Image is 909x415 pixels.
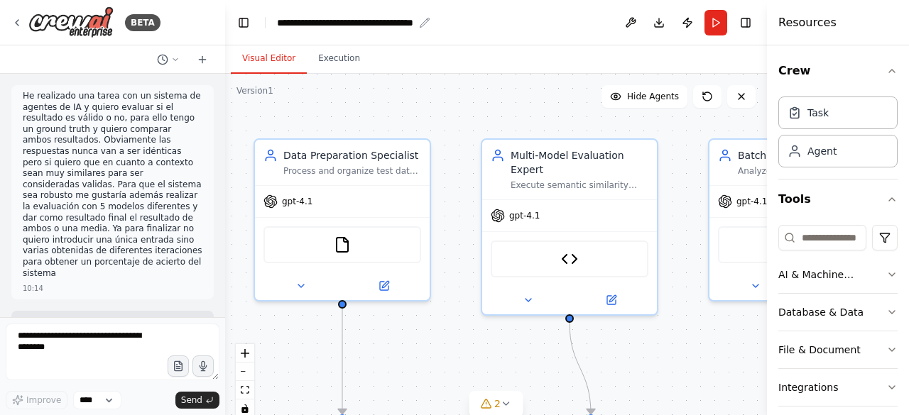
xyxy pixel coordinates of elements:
g: Edge from d222fd6a-de20-43c6-a519-ca77bd25a6c8 to 76736691-a655-4aea-a239-d7c5a5e99a5c [562,322,598,414]
button: Integrations [778,369,898,406]
button: Hide Agents [602,85,687,108]
span: Hide Agents [627,91,679,102]
span: gpt-4.1 [509,210,540,221]
button: Database & Data [778,294,898,331]
div: Data Preparation SpecialistProcess and organize test data files containing ground truth and MULTI... [254,138,431,301]
button: Open in side panel [571,292,651,309]
g: Edge from c923f1aa-2d21-4c05-9fdc-f0be28e97970 to cca77e23-c863-475b-81fe-37565846bd30 [335,308,349,414]
button: Switch to previous chat [151,51,185,68]
div: Integrations [778,380,838,394]
div: AI & Machine Learning [778,267,886,282]
button: Hide left sidebar [234,13,254,33]
span: Send [181,394,202,406]
div: Task [807,106,829,120]
button: File & Document [778,331,898,368]
nav: breadcrumb [277,16,430,30]
span: gpt-4.1 [736,196,767,207]
img: Multi Model Semantic Evaluator [561,250,578,267]
span: 2 [494,397,501,411]
div: Batch Processing AnalystAnalyze multiple execution results per test case to evaluate system consi... [708,138,886,301]
button: Crew [778,51,898,91]
div: BETA [125,14,160,31]
span: gpt-4.1 [282,196,312,207]
button: Hide right sidebar [736,13,756,33]
p: He realizado una tarea con un sistema de agentes de IA y quiero evaluar si el resultado es válido... [23,91,202,279]
div: Crew [778,91,898,179]
div: Agent [807,144,837,158]
button: Tools [778,179,898,219]
div: Process and organize test data files containing ground truth and MULTIPLE generated results per t... [283,165,421,177]
button: Send [175,392,219,409]
button: Click to speak your automation idea [192,355,214,377]
div: File & Document [778,343,861,357]
div: Version 1 [236,85,273,96]
div: Multi-Model Evaluation ExpertExecute semantic similarity evaluation using multiple AI models to c... [481,138,658,316]
div: Batch Processing Analyst [738,148,876,162]
button: Start a new chat [191,51,214,68]
div: Data Preparation Specialist [283,148,421,162]
img: FileReadTool [334,236,351,253]
button: zoom in [236,344,254,363]
h4: Resources [778,14,837,31]
button: AI & Machine Learning [778,256,898,293]
div: 10:14 [23,283,43,294]
button: Upload files [168,355,189,377]
img: Logo [28,6,114,38]
div: Multi-Model Evaluation Expert [511,148,648,177]
button: Visual Editor [231,44,307,74]
div: Database & Data [778,305,864,319]
div: Execute semantic similarity evaluation using multiple AI models to compare generated results agai... [511,179,648,191]
div: Analyze multiple execution results per test case to evaluate system consistency and reliability f... [738,165,876,177]
span: Improve [26,394,61,406]
button: fit view [236,381,254,399]
button: Open in side panel [344,277,424,294]
button: Execution [307,44,371,74]
button: Improve [6,391,67,409]
button: zoom out [236,363,254,381]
